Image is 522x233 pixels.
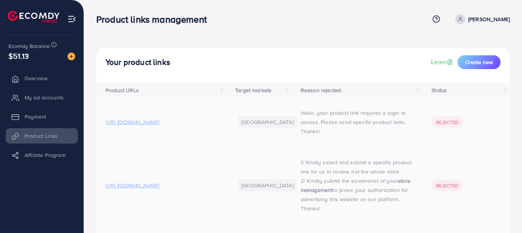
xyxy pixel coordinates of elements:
[431,58,454,66] a: Learn
[8,11,59,23] img: logo
[105,58,170,67] h4: Your product links
[8,42,50,50] span: Ecomdy Balance
[458,55,501,69] button: Create new
[68,53,75,60] img: image
[468,15,510,24] p: [PERSON_NAME]
[96,14,213,25] h3: Product links management
[452,14,510,24] a: [PERSON_NAME]
[68,15,76,23] img: menu
[8,50,29,61] span: $51.13
[465,58,493,66] span: Create new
